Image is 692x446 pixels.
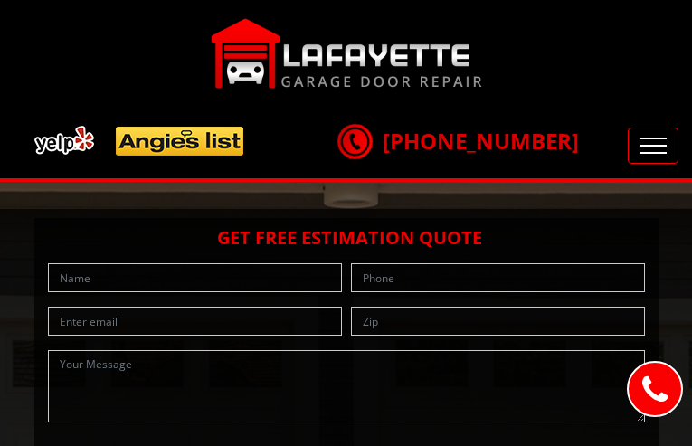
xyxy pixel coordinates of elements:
[48,307,342,336] input: Enter email
[211,18,482,89] img: Lafayette.png
[43,227,649,249] h2: Get Free Estimation Quote
[337,126,579,156] a: [PHONE_NUMBER]
[27,119,251,163] img: add.png
[628,128,678,164] button: Toggle navigation
[48,263,342,292] input: Name
[332,119,377,164] img: call.png
[351,263,645,292] input: Phone
[351,307,645,336] input: Zip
